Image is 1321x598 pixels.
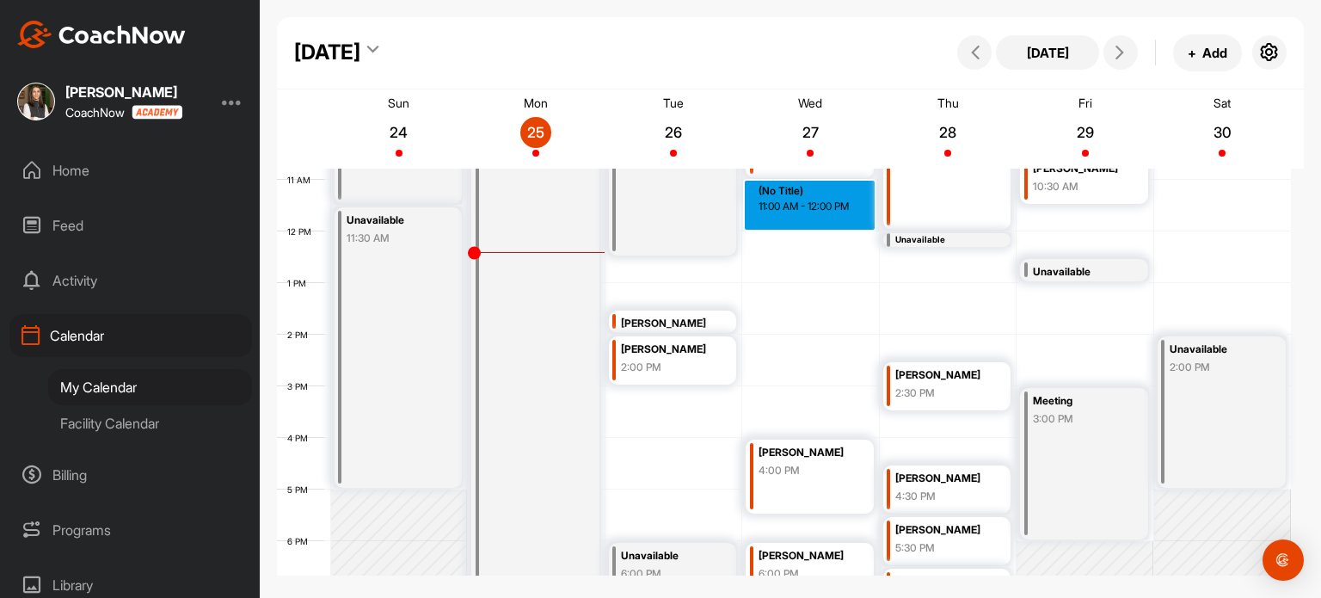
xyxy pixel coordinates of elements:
div: Unavailable [347,211,443,231]
div: My Calendar [48,369,252,405]
p: 28 [932,124,963,141]
div: [PERSON_NAME] [621,314,717,334]
span: + [1188,44,1196,62]
a: August 25, 2025 [468,89,605,169]
p: Sat [1213,96,1231,110]
div: 4:00 PM [759,463,855,478]
div: 2:00 PM [621,360,717,375]
div: 5 PM [277,484,325,495]
div: 2 PM [277,330,325,340]
img: square_318c742b3522fe015918cc0bd9a1d0e8.jpg [17,83,55,120]
div: Unavailable [621,546,717,566]
div: Facility Calendar [48,405,252,441]
div: 11:30 AM [347,231,443,246]
div: [PERSON_NAME] [621,340,717,360]
p: 26 [658,124,689,141]
div: [PERSON_NAME] [895,521,992,540]
a: August 28, 2025 [879,89,1017,169]
div: 3 PM [277,381,325,391]
div: Unavailable [1033,262,1129,282]
a: August 24, 2025 [330,89,468,169]
div: [DATE] [294,37,360,68]
div: [PERSON_NAME] [1033,159,1129,179]
div: 12 PM [277,226,329,237]
div: [PERSON_NAME] [759,546,855,566]
div: Home [9,149,252,192]
div: 1 PM [277,278,323,288]
div: 6:00 PM [621,566,717,582]
p: 24 [384,124,415,141]
a: August 27, 2025 [742,89,880,169]
div: 6:00 PM [759,566,855,582]
p: 25 [520,124,551,141]
div: [PERSON_NAME] [895,469,992,489]
div: [PERSON_NAME] [65,85,182,99]
div: Unavailable [895,233,992,246]
div: 10:30 AM [1033,179,1129,194]
p: Wed [798,96,822,110]
p: 29 [1070,124,1101,141]
div: 4:30 PM [895,489,992,504]
div: Activity [9,259,252,302]
p: Sun [388,96,409,110]
div: 2:30 PM [895,385,992,401]
div: 11:00 AM - 12:00 PM [759,199,874,214]
div: Calendar [9,314,252,357]
div: 6 PM [277,536,325,546]
div: 11 AM [277,175,328,185]
div: [PERSON_NAME] [759,443,855,463]
button: +Add [1173,34,1242,71]
div: CoachNow [65,105,182,120]
div: Billing [9,453,252,496]
p: 30 [1207,124,1238,141]
p: Mon [524,96,548,110]
div: 2:00 PM [1170,360,1266,375]
a: August 26, 2025 [605,89,742,169]
img: CoachNow [17,21,186,48]
div: Meeting [1033,391,1129,411]
p: Tue [663,96,684,110]
div: 12:00 PM [895,246,992,262]
div: Programs [9,509,252,552]
div: Feed [9,204,252,247]
img: CoachNow acadmey [132,105,182,120]
div: 4 PM [277,433,325,443]
div: [PERSON_NAME] [895,572,992,592]
div: Open Intercom Messenger [1263,539,1304,581]
button: [DATE] [996,35,1099,70]
div: (No Title) [759,183,874,199]
p: Thu [937,96,959,110]
div: Unavailable [1170,340,1266,360]
div: 3:00 PM [1033,411,1129,427]
a: August 30, 2025 [1153,89,1291,169]
div: [PERSON_NAME] [895,366,992,385]
p: Fri [1078,96,1092,110]
p: 27 [795,124,826,141]
div: 5:30 PM [895,540,992,556]
a: August 29, 2025 [1017,89,1154,169]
